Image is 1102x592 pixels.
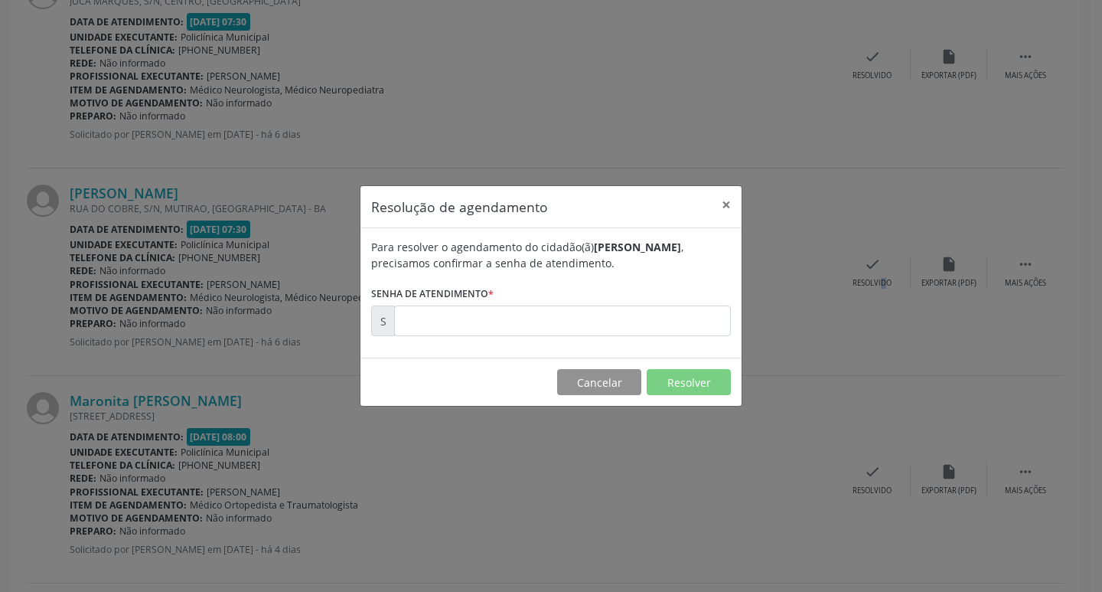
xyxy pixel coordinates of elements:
[647,369,731,395] button: Resolver
[594,240,681,254] b: [PERSON_NAME]
[371,239,731,271] div: Para resolver o agendamento do cidadão(ã) , precisamos confirmar a senha de atendimento.
[711,186,742,224] button: Close
[371,282,494,306] label: Senha de atendimento
[371,197,548,217] h5: Resolução de agendamento
[557,369,641,395] button: Cancelar
[371,306,395,336] div: S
